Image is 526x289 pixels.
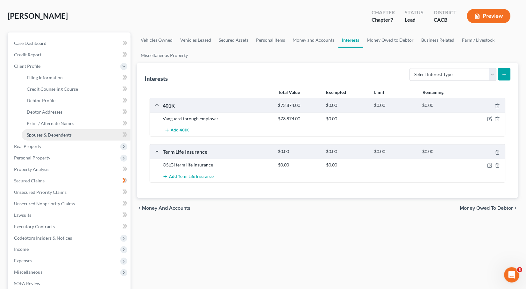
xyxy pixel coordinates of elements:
[27,109,62,115] span: Debtor Addresses
[419,149,467,155] div: $0.00
[14,40,46,46] span: Case Dashboard
[14,63,40,69] span: Client Profile
[27,86,78,92] span: Credit Counseling Course
[14,235,72,241] span: Codebtors Insiders & Notices
[27,75,63,80] span: Filing Information
[374,89,385,95] strong: Limit
[22,106,131,118] a: Debtor Addresses
[275,102,323,109] div: $73,874.00
[22,129,131,141] a: Spouses & Dependents
[467,9,511,23] button: Preview
[14,155,50,160] span: Personal Property
[289,32,338,48] a: Money and Accounts
[145,75,168,82] div: Interests
[27,98,55,103] span: Debtor Profile
[371,102,419,109] div: $0.00
[423,89,444,95] strong: Remaining
[504,267,520,283] iframe: Intercom live chat
[160,116,275,122] div: Vanguard through employer
[22,95,131,106] a: Debtor Profile
[14,270,42,275] span: Miscellaneous
[458,32,499,48] a: Farm / Livestock
[323,102,371,109] div: $0.00
[8,11,68,20] span: [PERSON_NAME]
[14,224,55,229] span: Executory Contracts
[405,9,424,16] div: Status
[275,116,323,122] div: $73,874.00
[419,102,467,109] div: $0.00
[14,144,41,149] span: Real Property
[169,174,214,179] span: Add Term Life Insurance
[14,258,32,264] span: Expenses
[372,16,395,24] div: Chapter
[9,164,131,175] a: Property Analysis
[14,212,31,218] span: Lawsuits
[371,149,419,155] div: $0.00
[14,201,75,206] span: Unsecured Nonpriority Claims
[275,149,323,155] div: $0.00
[338,32,363,48] a: Interests
[22,72,131,83] a: Filing Information
[142,206,190,211] span: Money and Accounts
[14,178,45,183] span: Secured Claims
[14,52,41,57] span: Credit Report
[176,32,215,48] a: Vehicles Leased
[171,128,189,133] span: Add 401K
[9,187,131,198] a: Unsecured Priority Claims
[137,206,142,211] i: chevron_left
[9,198,131,209] a: Unsecured Nonpriority Claims
[22,118,131,129] a: Prior / Alternate Names
[215,32,252,48] a: Secured Assets
[252,32,289,48] a: Personal Items
[323,162,371,168] div: $0.00
[9,221,131,232] a: Executory Contracts
[137,32,176,48] a: Vehicles Owned
[14,247,29,252] span: Income
[9,209,131,221] a: Lawsuits
[517,267,522,272] span: 6
[278,89,300,95] strong: Total Value
[405,16,424,24] div: Lead
[22,83,131,95] a: Credit Counseling Course
[14,281,40,286] span: SOFA Review
[390,17,393,23] span: 7
[160,162,275,168] div: OSLGI term life insurance
[163,124,191,136] button: Add 401K
[27,132,72,137] span: Spouses & Dependents
[363,32,418,48] a: Money Owed to Debtor
[14,166,49,172] span: Property Analysis
[323,149,371,155] div: $0.00
[418,32,458,48] a: Business Related
[513,206,518,211] i: chevron_right
[160,148,275,155] div: Term Life Insurance
[160,102,275,109] div: 401K
[460,206,518,211] button: Money Owed to Debtor chevron_right
[137,48,192,63] a: Miscellaneous Property
[163,171,214,182] button: Add Term Life Insurance
[372,9,395,16] div: Chapter
[460,206,513,211] span: Money Owed to Debtor
[9,175,131,187] a: Secured Claims
[323,116,371,122] div: $0.00
[14,189,67,195] span: Unsecured Priority Claims
[137,206,190,211] button: chevron_left Money and Accounts
[27,121,74,126] span: Prior / Alternate Names
[9,49,131,60] a: Credit Report
[326,89,346,95] strong: Exempted
[434,16,457,24] div: CACB
[275,162,323,168] div: $0.00
[9,38,131,49] a: Case Dashboard
[434,9,457,16] div: District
